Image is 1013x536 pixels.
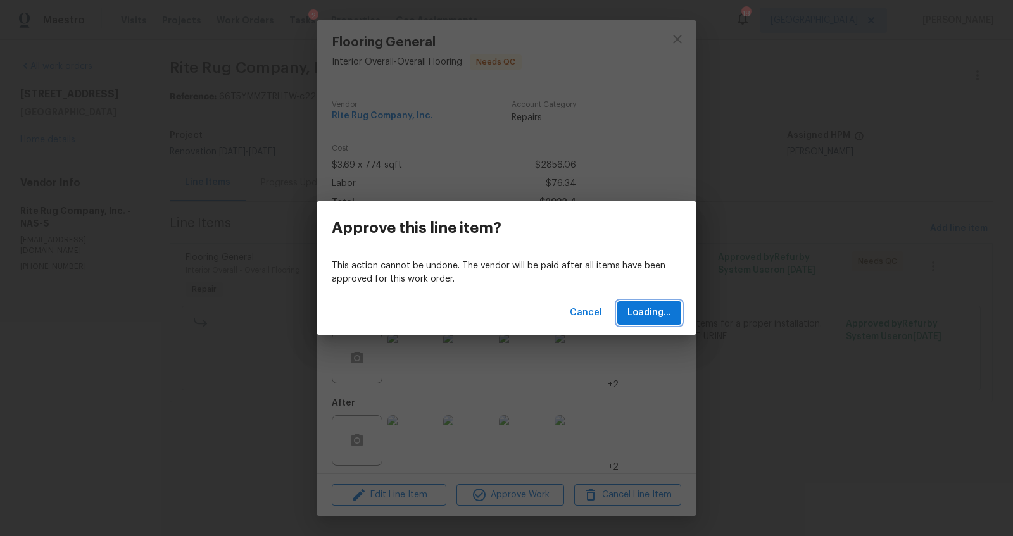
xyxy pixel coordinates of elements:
[565,301,607,325] button: Cancel
[627,305,671,321] span: Loading...
[332,219,501,237] h3: Approve this line item?
[332,259,681,286] p: This action cannot be undone. The vendor will be paid after all items have been approved for this...
[570,305,602,321] span: Cancel
[617,301,681,325] button: Loading...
